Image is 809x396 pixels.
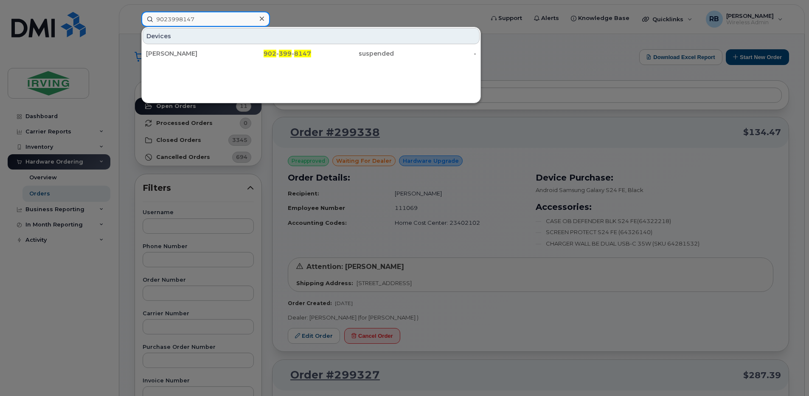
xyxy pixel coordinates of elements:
[146,49,229,58] div: [PERSON_NAME]
[229,49,312,58] div: - -
[143,46,480,61] a: [PERSON_NAME]902-399-8147suspended-
[294,50,311,57] span: 8147
[311,49,394,58] div: suspended
[279,50,292,57] span: 399
[394,49,477,58] div: -
[264,50,276,57] span: 902
[143,28,480,44] div: Devices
